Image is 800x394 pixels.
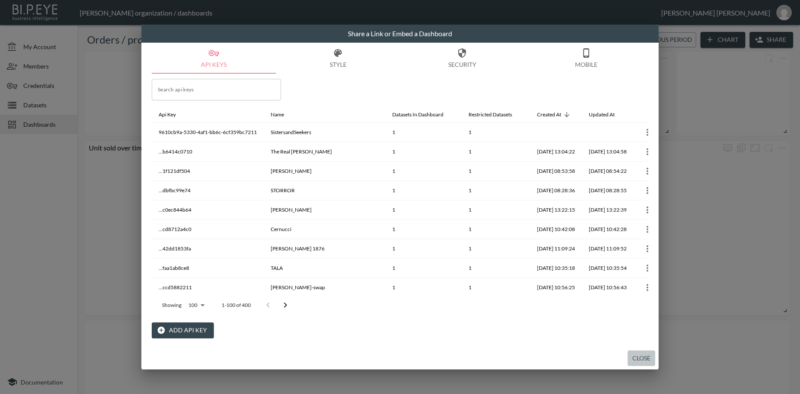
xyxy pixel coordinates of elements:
div: 100 [185,300,208,311]
th: 1 [462,142,530,162]
span: Datasets In Dashboard [392,109,455,120]
th: Angry Pablo [264,162,385,181]
th: 2025-09-17, 13:04:58 [582,142,634,162]
span: Updated At [589,109,626,120]
th: 2025-09-17, 13:04:22 [530,142,582,162]
button: more [641,281,654,294]
th: TALA [264,259,385,278]
th: ...faa1ab8ce8 [152,259,264,278]
th: tirri-swap [264,278,385,297]
th: 2025-09-15, 11:09:52 [582,239,634,259]
span: Name [271,109,295,120]
th: 1 [462,239,530,259]
th: G.H.BASS 1876 [264,239,385,259]
th: {"key":null,"ref":null,"props":{"row":{"id":"4e126b0a-670a-47ea-af4b-6cb01ce23ea1","apiKey":"...b... [634,142,661,162]
button: more [641,184,654,197]
span: Created At [537,109,572,120]
th: The Real McCoy's [264,142,385,162]
th: 2025-09-16, 10:42:28 [582,220,634,239]
th: 1 [385,142,462,162]
button: more [641,203,654,217]
button: more [641,261,654,275]
th: 1 [462,123,530,142]
th: 2025-09-17, 08:53:58 [530,162,582,181]
div: Datasets In Dashboard [392,109,444,120]
button: more [641,164,654,178]
th: William Powell [264,200,385,220]
th: 1 [462,220,530,239]
th: 9610cb9a-5330-4af1-bb6c-6cf359bc7211 [152,123,264,142]
th: 2025-09-17, 08:54:22 [582,162,634,181]
th: 1 [385,239,462,259]
th: 1 [462,200,530,220]
th: ...42dd1853fa [152,239,264,259]
button: Go to next page [277,297,294,314]
th: {"key":null,"ref":null,"props":{"row":{"id":"8f8b4e55-f10e-49e0-80a5-0002db5e7851","apiKey":"...c... [634,278,661,297]
th: 1 [462,162,530,181]
div: Updated At [589,109,615,120]
p: 1-100 of 400 [222,301,251,309]
th: {"key":null,"ref":null,"props":{"row":{"id":"f052888d-8c0d-4e68-95b8-b1fc8a561450","apiKey":"9610... [634,123,661,142]
th: 2025-09-16, 13:22:39 [582,200,634,220]
div: Created At [537,109,561,120]
button: Style [276,43,400,74]
th: 1 [385,200,462,220]
div: Api Key [159,109,176,120]
th: ...b6414c0710 [152,142,264,162]
th: 1 [385,162,462,181]
span: Restricted Datasets [469,109,523,120]
th: 1 [385,278,462,297]
button: Close [628,350,655,366]
div: Name [271,109,284,120]
th: ...1f121df504 [152,162,264,181]
div: Restricted Datasets [469,109,512,120]
button: API Keys [152,43,276,74]
th: ...dbfbc99e74 [152,181,264,200]
th: ...cd8712a4c0 [152,220,264,239]
th: 1 [385,220,462,239]
th: SistersandSeekers [264,123,385,142]
th: 2025-09-15, 11:09:24 [530,239,582,259]
th: 2025-09-15, 10:35:18 [530,259,582,278]
th: Cernucci [264,220,385,239]
th: ...c0ec844b64 [152,200,264,220]
th: 1 [385,181,462,200]
button: more [641,125,654,139]
th: ...ccd5882211 [152,278,264,297]
button: more [641,222,654,236]
th: 1 [462,181,530,200]
th: {"key":null,"ref":null,"props":{"row":{"id":"f525fe79-ce4a-42db-bb4c-c7d27e3086bc","apiKey":"...1... [634,162,661,181]
button: more [641,145,654,159]
button: Add API Key [152,322,214,338]
th: 2025-09-12, 10:56:25 [530,278,582,297]
th: 1 [385,123,462,142]
p: Showing [162,301,181,309]
th: 1 [462,259,530,278]
span: Api Key [159,109,187,120]
th: {"key":null,"ref":null,"props":{"row":{"id":"52c2a48a-67fe-4527-a22c-aad44ac88c89","apiKey":"...4... [634,239,661,259]
th: 1 [385,259,462,278]
th: 2025-09-16, 13:22:15 [530,200,582,220]
th: 2025-09-15, 10:35:54 [582,259,634,278]
th: STORROR [264,181,385,200]
th: 2025-09-12, 10:56:43 [582,278,634,297]
button: Security [400,43,524,74]
button: Mobile [524,43,648,74]
button: more [641,242,654,256]
th: 2025-09-17, 08:28:55 [582,181,634,200]
th: {"key":null,"ref":null,"props":{"row":{"id":"b0db2093-1e61-444f-a823-cdb0e42d6728","apiKey":"...f... [634,259,661,278]
th: {"key":null,"ref":null,"props":{"row":{"id":"edc6936e-0129-4ae6-9983-3e7d49330f23","apiKey":"...c... [634,200,661,220]
th: {"key":null,"ref":null,"props":{"row":{"id":"14ea5048-fffe-4ae3-abc1-f0b88a63280f","apiKey":"...d... [634,181,661,200]
h2: Share a Link or Embed a Dashboard [141,25,659,43]
th: 1 [462,278,530,297]
th: {"key":null,"ref":null,"props":{"row":{"id":"2ec5013b-2305-4b56-a2d6-459de195a94a","apiKey":"...c... [634,220,661,239]
th: 2025-09-16, 10:42:08 [530,220,582,239]
th: 2025-09-17, 08:28:36 [530,181,582,200]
